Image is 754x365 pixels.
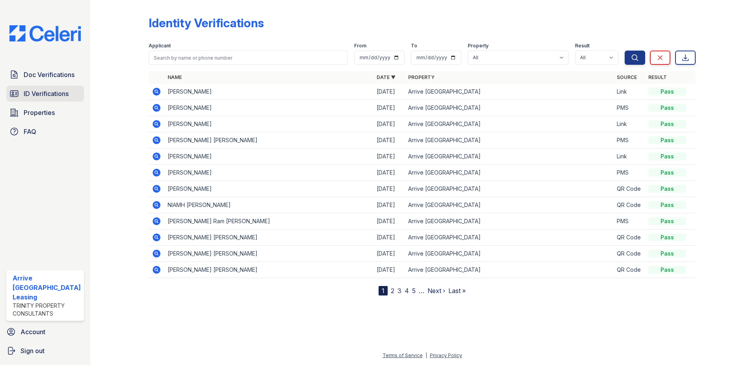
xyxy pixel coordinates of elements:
[411,43,417,49] label: To
[405,116,614,132] td: Arrive [GEOGRAPHIC_DATA]
[614,230,645,246] td: QR Code
[575,43,590,49] label: Result
[405,246,614,262] td: Arrive [GEOGRAPHIC_DATA]
[408,74,435,80] a: Property
[426,352,427,358] div: |
[164,230,373,246] td: [PERSON_NAME] [PERSON_NAME]
[373,84,405,100] td: [DATE]
[3,25,87,41] img: CE_Logo_Blue-a8612792a0a2168367f1c8372b55b34899dd931a85d93a1a3d3e32e68fde9ad4.png
[164,84,373,100] td: [PERSON_NAME]
[405,262,614,278] td: Arrive [GEOGRAPHIC_DATA]
[354,43,366,49] label: From
[373,116,405,132] td: [DATE]
[648,136,686,144] div: Pass
[648,185,686,193] div: Pass
[405,149,614,165] td: Arrive [GEOGRAPHIC_DATA]
[164,100,373,116] td: [PERSON_NAME]
[614,84,645,100] td: Link
[164,149,373,165] td: [PERSON_NAME]
[373,132,405,149] td: [DATE]
[164,197,373,213] td: NIAMH [PERSON_NAME]
[373,100,405,116] td: [DATE]
[648,250,686,258] div: Pass
[648,88,686,96] div: Pass
[614,246,645,262] td: QR Code
[648,104,686,112] div: Pass
[405,181,614,197] td: Arrive [GEOGRAPHIC_DATA]
[383,352,423,358] a: Terms of Service
[373,262,405,278] td: [DATE]
[24,127,36,136] span: FAQ
[377,74,396,80] a: Date ▼
[168,74,182,80] a: Name
[648,169,686,177] div: Pass
[648,233,686,241] div: Pass
[614,181,645,197] td: QR Code
[3,324,87,340] a: Account
[614,262,645,278] td: QR Code
[412,287,416,295] a: 5
[24,108,55,117] span: Properties
[405,100,614,116] td: Arrive [GEOGRAPHIC_DATA]
[373,197,405,213] td: [DATE]
[405,230,614,246] td: Arrive [GEOGRAPHIC_DATA]
[24,70,75,79] span: Doc Verifications
[617,74,637,80] a: Source
[373,230,405,246] td: [DATE]
[149,43,171,49] label: Applicant
[6,86,84,102] a: ID Verifications
[149,16,264,30] div: Identity Verifications
[149,51,348,65] input: Search by name or phone number
[164,132,373,149] td: [PERSON_NAME] [PERSON_NAME]
[373,165,405,181] td: [DATE]
[405,287,409,295] a: 4
[614,165,645,181] td: PMS
[405,197,614,213] td: Arrive [GEOGRAPHIC_DATA]
[6,67,84,83] a: Doc Verifications
[648,74,667,80] a: Result
[405,132,614,149] td: Arrive [GEOGRAPHIC_DATA]
[648,201,686,209] div: Pass
[614,197,645,213] td: QR Code
[21,327,45,337] span: Account
[373,181,405,197] td: [DATE]
[614,213,645,230] td: PMS
[430,352,462,358] a: Privacy Policy
[164,116,373,132] td: [PERSON_NAME]
[3,343,87,359] a: Sign out
[6,105,84,120] a: Properties
[419,286,424,295] span: …
[373,246,405,262] td: [DATE]
[6,124,84,139] a: FAQ
[373,213,405,230] td: [DATE]
[614,132,645,149] td: PMS
[164,213,373,230] td: [PERSON_NAME] Ram [PERSON_NAME]
[164,181,373,197] td: [PERSON_NAME]
[405,213,614,230] td: Arrive [GEOGRAPHIC_DATA]
[398,287,401,295] a: 3
[648,217,686,225] div: Pass
[614,116,645,132] td: Link
[405,165,614,181] td: Arrive [GEOGRAPHIC_DATA]
[13,302,81,318] div: Trinity Property Consultants
[13,273,81,302] div: Arrive [GEOGRAPHIC_DATA] Leasing
[448,287,466,295] a: Last »
[648,266,686,274] div: Pass
[648,120,686,128] div: Pass
[24,89,69,98] span: ID Verifications
[164,165,373,181] td: [PERSON_NAME]
[427,287,445,295] a: Next ›
[614,100,645,116] td: PMS
[405,84,614,100] td: Arrive [GEOGRAPHIC_DATA]
[391,287,394,295] a: 2
[614,149,645,165] td: Link
[468,43,489,49] label: Property
[164,246,373,262] td: [PERSON_NAME] [PERSON_NAME]
[648,152,686,160] div: Pass
[164,262,373,278] td: [PERSON_NAME] [PERSON_NAME]
[21,346,45,356] span: Sign out
[379,286,388,295] div: 1
[373,149,405,165] td: [DATE]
